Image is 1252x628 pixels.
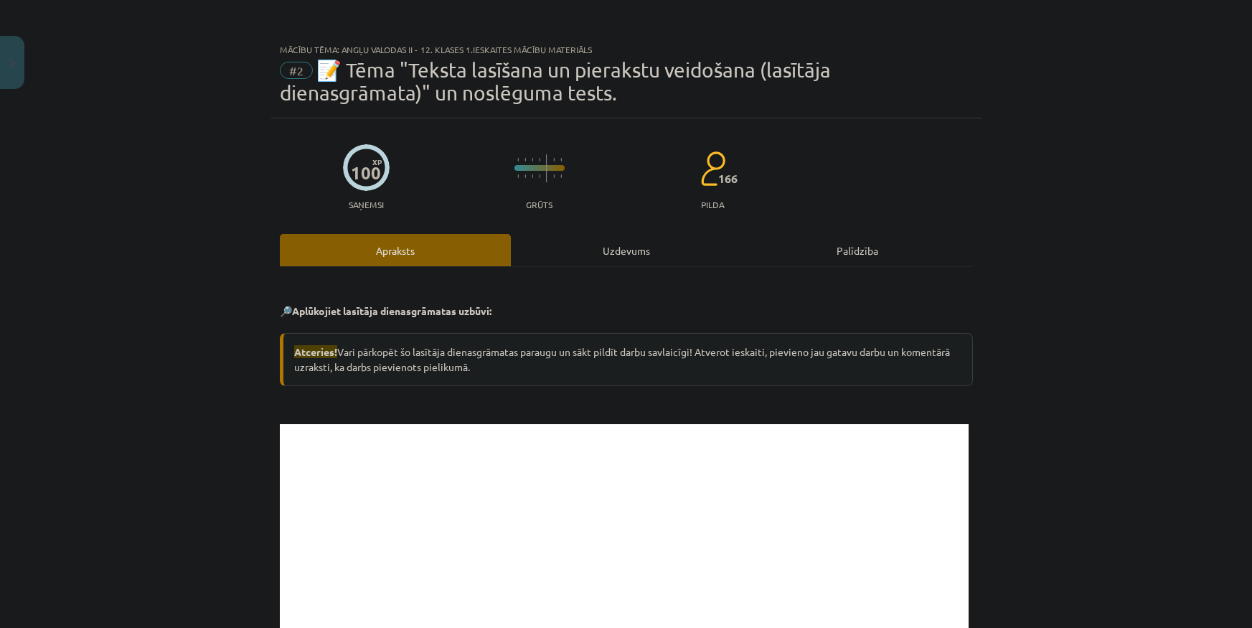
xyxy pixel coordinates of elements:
[524,158,526,161] img: icon-short-line-57e1e144782c952c97e751825c79c345078a6d821885a25fce030b3d8c18986b.svg
[553,174,555,178] img: icon-short-line-57e1e144782c952c97e751825c79c345078a6d821885a25fce030b3d8c18986b.svg
[700,151,725,187] img: students-c634bb4e5e11cddfef0936a35e636f08e4e9abd3cc4e673bd6f9a4125e45ecb1.svg
[280,62,313,79] span: #2
[511,234,742,266] div: Uzdevums
[560,174,562,178] img: icon-short-line-57e1e144782c952c97e751825c79c345078a6d821885a25fce030b3d8c18986b.svg
[351,163,381,183] div: 100
[280,58,831,105] span: 📝 Tēma "Teksta lasīšana un pierakstu veidošana (lasītāja dienasgrāmata)" un noslēguma tests.
[546,154,547,182] img: icon-long-line-d9ea69661e0d244f92f715978eff75569469978d946b2353a9bb055b3ed8787d.svg
[524,174,526,178] img: icon-short-line-57e1e144782c952c97e751825c79c345078a6d821885a25fce030b3d8c18986b.svg
[532,174,533,178] img: icon-short-line-57e1e144782c952c97e751825c79c345078a6d821885a25fce030b3d8c18986b.svg
[553,158,555,161] img: icon-short-line-57e1e144782c952c97e751825c79c345078a6d821885a25fce030b3d8c18986b.svg
[718,172,738,185] span: 166
[9,59,15,68] img: icon-close-lesson-0947bae3869378f0d4975bcd49f059093ad1ed9edebbc8119c70593378902aed.svg
[280,44,973,55] div: Mācību tēma: Angļu valodas ii - 12. klases 1.ieskaites mācību materiāls
[532,158,533,161] img: icon-short-line-57e1e144782c952c97e751825c79c345078a6d821885a25fce030b3d8c18986b.svg
[280,304,973,319] p: 🔎
[539,158,540,161] img: icon-short-line-57e1e144782c952c97e751825c79c345078a6d821885a25fce030b3d8c18986b.svg
[372,158,382,166] span: XP
[294,345,337,358] span: Atceries!
[560,158,562,161] img: icon-short-line-57e1e144782c952c97e751825c79c345078a6d821885a25fce030b3d8c18986b.svg
[742,234,973,266] div: Palīdzība
[292,304,491,317] strong: Aplūkojiet lasītāja dienasgrāmatas uzbūvi:
[343,200,390,210] p: Saņemsi
[280,333,973,386] div: Vari pārkopēt šo lasītāja dienasgrāmatas paraugu un sākt pildīt darbu savlaicīgi! Atverot ieskait...
[517,174,519,178] img: icon-short-line-57e1e144782c952c97e751825c79c345078a6d821885a25fce030b3d8c18986b.svg
[280,234,511,266] div: Apraksts
[701,200,724,210] p: pilda
[539,174,540,178] img: icon-short-line-57e1e144782c952c97e751825c79c345078a6d821885a25fce030b3d8c18986b.svg
[517,158,519,161] img: icon-short-line-57e1e144782c952c97e751825c79c345078a6d821885a25fce030b3d8c18986b.svg
[526,200,552,210] p: Grūts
